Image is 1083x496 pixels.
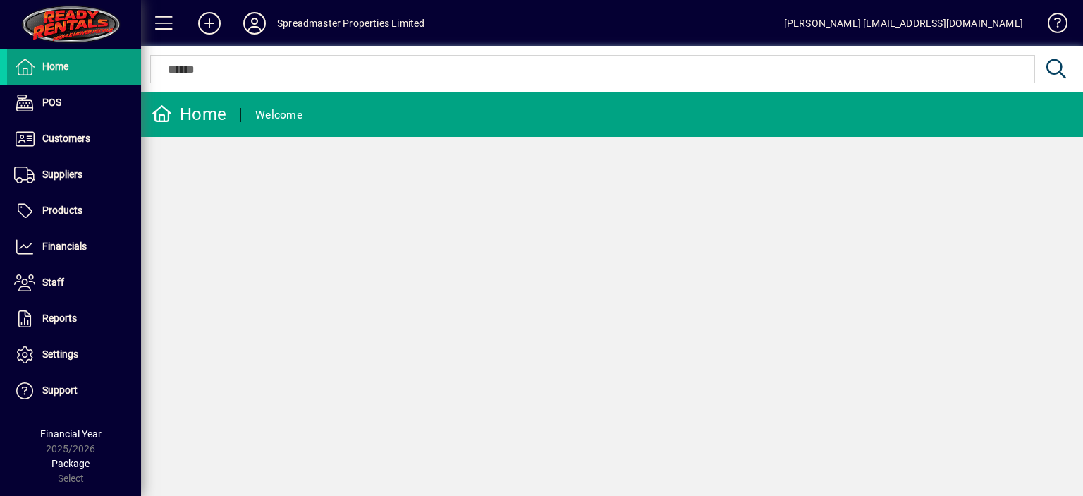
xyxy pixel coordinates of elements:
div: [PERSON_NAME] [EMAIL_ADDRESS][DOMAIN_NAME] [784,12,1023,35]
a: Staff [7,265,141,301]
span: Home [42,61,68,72]
span: Customers [42,133,90,144]
div: Home [152,103,226,126]
a: POS [7,85,141,121]
a: Support [7,373,141,409]
a: Financials [7,229,141,265]
span: POS [42,97,61,108]
div: Welcome [255,104,302,126]
span: Staff [42,277,64,288]
span: Financial Year [40,428,102,440]
span: Financials [42,241,87,252]
span: Reports [42,313,77,324]
span: Suppliers [42,169,82,180]
span: Package [51,458,90,469]
a: Suppliers [7,157,141,193]
button: Profile [232,11,277,36]
span: Products [42,205,82,216]
span: Settings [42,349,78,360]
button: Add [187,11,232,36]
div: Spreadmaster Properties Limited [277,12,424,35]
span: Support [42,385,78,396]
a: Customers [7,121,141,157]
a: Settings [7,337,141,373]
a: Knowledge Base [1037,3,1065,49]
a: Products [7,193,141,229]
a: Reports [7,301,141,337]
